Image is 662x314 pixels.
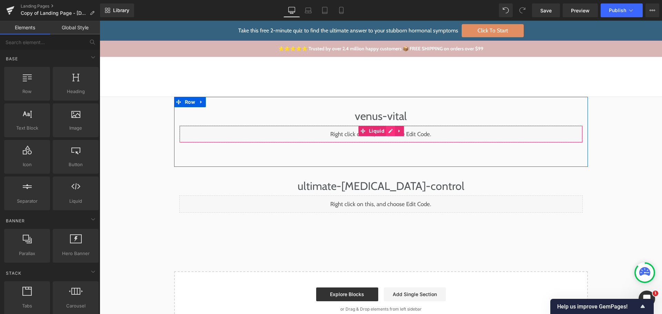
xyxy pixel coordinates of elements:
[557,302,647,311] button: Show survey - Help us improve GemPages!
[601,3,643,17] button: Publish
[563,3,598,17] a: Preview
[83,76,98,87] span: Row
[653,291,658,296] span: 1
[6,161,48,168] span: Icon
[21,3,100,9] a: Landing Pages
[300,3,317,17] a: Laptop
[80,87,483,105] h1: venus-vital
[55,88,97,95] span: Heading
[6,250,48,257] span: Parallax
[362,3,424,17] span: Click To Start
[268,105,287,115] span: Liquid
[80,156,483,175] h1: ultimate-[MEDICAL_DATA]-control
[6,302,48,310] span: Tabs
[557,303,639,310] span: Help us improve GemPages!
[97,76,106,87] a: Expand / Collapse
[5,55,19,62] span: Base
[515,3,529,17] button: Redo
[179,25,384,31] a: ⭐⭐⭐⭐⭐ Trusted by over 2.4 million happy customers 📦 FREE SHIPPING on orders over $99
[21,10,87,16] span: Copy of Landing Page - [DATE] 20:57:48
[284,267,346,281] a: Add Single Section
[55,250,97,257] span: Hero Banner
[50,21,100,34] a: Global Style
[6,124,48,132] span: Text Block
[295,105,304,115] a: Expand / Collapse
[645,3,659,17] button: More
[55,124,97,132] span: Image
[317,3,333,17] a: Tablet
[333,3,350,17] a: Mobile
[86,286,477,291] p: or Drag & Drop elements from left sidebar
[55,302,97,310] span: Carousel
[609,8,626,13] span: Publish
[571,7,590,14] span: Preview
[55,161,97,168] span: Button
[100,3,134,17] a: New Library
[6,197,48,205] span: Separator
[5,217,26,224] span: Banner
[217,267,279,281] a: Explore Blocks
[113,7,129,13] span: Library
[55,197,97,205] span: Liquid
[499,3,513,17] button: Undo
[639,291,655,307] iframe: Intercom live chat
[5,270,22,276] span: Stack
[540,7,552,14] span: Save
[6,88,48,95] span: Row
[283,3,300,17] a: Desktop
